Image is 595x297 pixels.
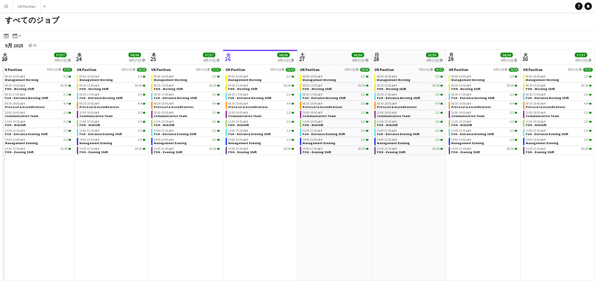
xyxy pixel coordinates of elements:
[391,101,397,106] span: JST
[540,129,546,133] span: JST
[377,123,398,127] span: FOH - Midshift
[377,92,443,100] a: 08:30-17:00JST2/2FoH - Entrance Morning Shift
[540,120,546,124] span: JST
[283,84,291,87] span: 20/20
[584,102,588,105] span: 4/4
[5,92,71,100] a: 08:30-17:00JST2/2FoH - Entrance Morning Shift
[449,67,518,72] a: UK Pavilion9件の仕事56/56
[5,87,34,91] span: FOH - Morning Shift
[168,92,174,97] span: JST
[526,120,592,127] a: 11:00-19:30JST2/2FOH - Midshift
[300,67,370,156] div: UK Pavilion9件の仕事56/5608:00-16:00JST2/2Management Morning08:30-15:30JST20/20FOH - Morning Shift08:...
[377,87,406,91] span: FOH - Morning Shift
[228,120,294,127] a: 11:00-19:30JST2/2FOH - Midshift
[243,120,248,124] span: JST
[317,101,323,106] span: JST
[154,120,220,127] a: 11:00-19:30JST2/2FOH - Midshift
[451,111,471,114] span: 10:00-18:00
[526,105,565,109] span: Protocol & Accreditations
[526,101,592,109] a: 08:30-18:00JST4/4Protocol & Accreditations
[361,93,365,96] span: 2/2
[79,78,113,82] span: Management Morning
[79,120,100,123] span: 11:00-19:30
[510,93,514,96] span: 2/2
[154,87,183,91] span: FOH - Morning Shift
[523,67,593,72] a: UK Pavilion9件の仕事57/57
[2,67,22,72] span: UK Pavilion
[526,83,592,91] a: 08:30-15:30JST20/20FOH - Morning Shift
[377,120,397,123] span: 11:00-19:30
[377,102,397,105] span: 08:30-18:00
[302,120,368,127] a: 11:00-19:30JST2/2FOH - Midshift
[466,74,471,78] span: JST
[94,92,100,97] span: JST
[435,120,440,123] span: 2/2
[122,68,136,72] span: 9件の仕事
[5,111,25,114] span: 10:00-18:00
[507,84,514,87] span: 20/20
[94,74,100,78] span: JST
[317,129,323,133] span: JST
[270,68,284,72] span: 9件の仕事
[526,120,546,123] span: 11:00-19:30
[228,84,248,87] span: 08:30-15:30
[302,83,368,91] a: 08:30-15:30JST20/20FOH - Morning Shift
[212,93,217,96] span: 2/2
[63,129,68,132] span: 2/2
[168,120,174,124] span: JST
[154,102,174,105] span: 08:30-19:00
[391,92,397,97] span: JST
[451,92,517,100] a: 08:30-17:00JST2/2FoH - Entrance Morning Shift
[226,67,295,156] div: UK Pavilion9件の仕事56/5608:00-16:00JST2/2Management Morning08:30-15:30JST20/20FOH - Morning Shift08:...
[154,111,174,114] span: 10:00-18:00
[20,129,25,133] span: JST
[451,83,517,91] a: 08:30-15:30JST20/20FOH - Morning Shift
[449,67,468,72] span: UK Pavilion
[302,84,323,87] span: 08:30-15:30
[77,67,147,156] div: UK Pavilion9件の仕事56/5608:00-16:00JST2/2Management Morning08:30-15:30JST20/20FOH - Morning Shift08:...
[540,92,546,97] span: JST
[451,102,471,105] span: 08:30-18:00
[374,67,394,72] span: UK Pavilion
[154,84,174,87] span: 08:30-15:30
[377,74,443,82] a: 08:00-16:00JST2/2Management Morning
[300,67,370,72] a: UK Pavilion9件の仕事56/56
[449,67,518,156] div: UK Pavilion9件の仕事56/5608:00-16:00JST2/2Management Morning08:30-15:30JST20/20FOH - Morning Shift08:...
[377,84,397,87] span: 08:30-15:30
[154,123,175,127] span: FOH - Midshift
[302,129,368,136] a: 13:00-21:30JST2/2FoH - Entrance Evening Shift
[20,74,25,78] span: JST
[13,0,41,12] button: UK Pavilion
[287,120,291,123] span: 2/2
[243,101,248,106] span: JST
[391,120,397,124] span: JST
[377,129,443,136] a: 13:00-21:30JST2/2FoH - Entrance Evening Shift
[79,111,100,114] span: 10:00-18:00
[526,96,569,100] span: FoH - Entrance Morning Shift
[228,92,294,100] a: 08:30-17:00JST2/2FoH - Entrance Morning Shift
[20,120,25,124] span: JST
[137,68,147,72] span: 56/56
[20,83,25,87] span: JST
[79,114,113,118] span: Communication Team
[302,75,323,78] span: 08:00-16:00
[212,102,217,105] span: 4/4
[377,111,397,114] span: 10:00-18:00
[228,123,249,127] span: FOH - Midshift
[451,123,472,127] span: FOH - Midshift
[228,74,294,82] a: 08:00-16:00JST2/2Management Morning
[302,111,368,118] a: 10:00-18:00JST1/1Communication Team
[212,120,217,123] span: 2/2
[584,111,588,114] span: 3/3
[5,78,39,82] span: Management Morning
[451,129,517,136] a: 13:00-21:30JST2/2FoH - Entrance Evening Shift
[79,92,145,100] a: 08:30-17:00JST2/2FoH - Entrance Morning Shift
[196,68,210,72] span: 9件の仕事
[302,92,368,100] a: 08:30-17:00JST2/2FoH - Entrance Morning Shift
[451,105,491,109] span: Protocol & Accreditations
[228,102,248,105] span: 08:30-19:00
[360,68,370,72] span: 56/56
[526,75,546,78] span: 08:00-16:00
[79,129,100,132] span: 13:00-21:30
[154,105,194,109] span: Protocol & Accreditations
